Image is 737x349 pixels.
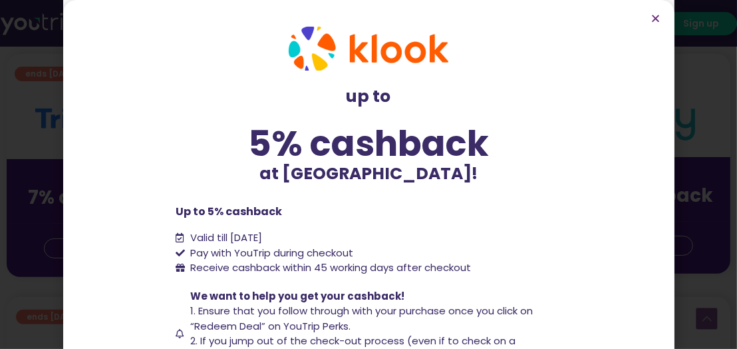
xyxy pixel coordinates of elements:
p: up to [176,84,561,109]
p: at [GEOGRAPHIC_DATA]! [176,161,561,186]
span: Valid till [DATE] [188,230,263,246]
span: 1. Ensure that you follow through with your purchase once you click on “Redeem Deal” on YouTrip P... [191,304,533,333]
span: Receive cashback within 45 working days after checkout [188,260,472,276]
a: Close [651,13,661,23]
div: 5% cashback [176,126,561,161]
span: We want to help you get your cashback! [191,289,405,303]
span: Pay with YouTrip during checkout [188,246,354,261]
p: Up to 5% cashback [176,204,561,220]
